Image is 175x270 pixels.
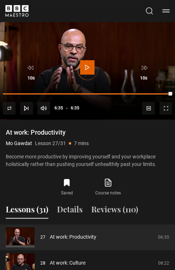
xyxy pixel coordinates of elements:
[71,102,79,114] span: 6:35
[46,177,87,198] button: Saved
[66,105,68,111] span: -
[88,177,129,198] a: Course notes
[159,102,172,114] button: Fullscreen
[91,203,138,219] button: Reviews (110)
[162,7,170,14] button: Toggle navigation
[3,93,172,95] div: Progress Bar
[35,140,66,147] p: Lesson 27/31
[6,128,169,137] h1: At work: Productivity
[3,102,16,114] button: Replay
[50,259,86,267] a: At work: Culture
[50,233,96,241] a: At work: Productivity
[5,5,29,17] svg: BBC Maestro
[74,140,89,147] p: 7 mins
[6,203,48,219] button: Lessons (31)
[57,203,83,219] button: Details
[38,102,52,114] button: Mute
[142,102,157,114] button: Captions
[20,102,33,114] button: Next Lesson
[54,102,63,114] span: 6:35
[6,153,169,168] p: Become more productive by improving yourself and your workplace holistically rather than pushing ...
[6,140,32,147] p: Mo Gawdat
